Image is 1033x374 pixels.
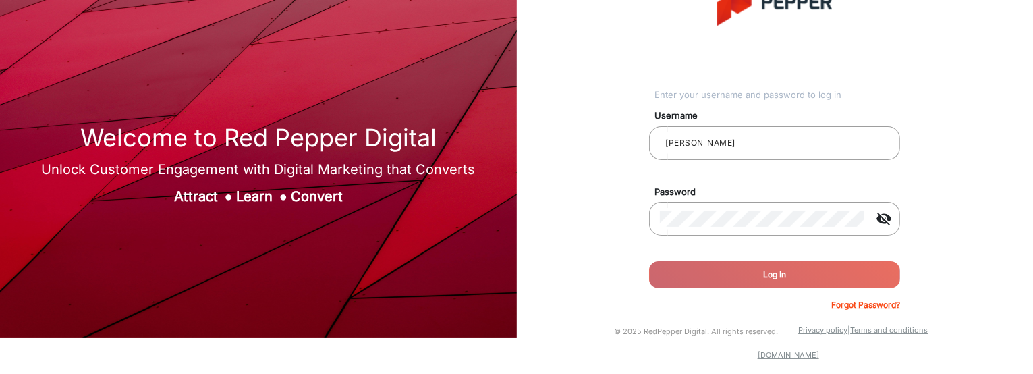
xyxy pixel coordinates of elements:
[41,159,475,180] div: Unlock Customer Engagement with Digital Marketing that Converts
[850,325,928,335] a: Terms and conditions
[279,188,287,205] span: ●
[41,124,475,153] h1: Welcome to Red Pepper Digital
[644,186,916,199] mat-label: Password
[868,211,900,227] mat-icon: visibility_off
[649,261,900,288] button: Log In
[847,325,850,335] a: |
[758,350,819,360] a: [DOMAIN_NAME]
[41,186,475,207] div: Attract Learn Convert
[798,325,847,335] a: Privacy policy
[225,188,233,205] span: ●
[614,327,778,336] small: © 2025 RedPepper Digital. All rights reserved.
[644,109,916,123] mat-label: Username
[831,299,900,311] p: Forgot Password?
[660,135,889,151] input: Your username
[654,88,901,102] div: Enter your username and password to log in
